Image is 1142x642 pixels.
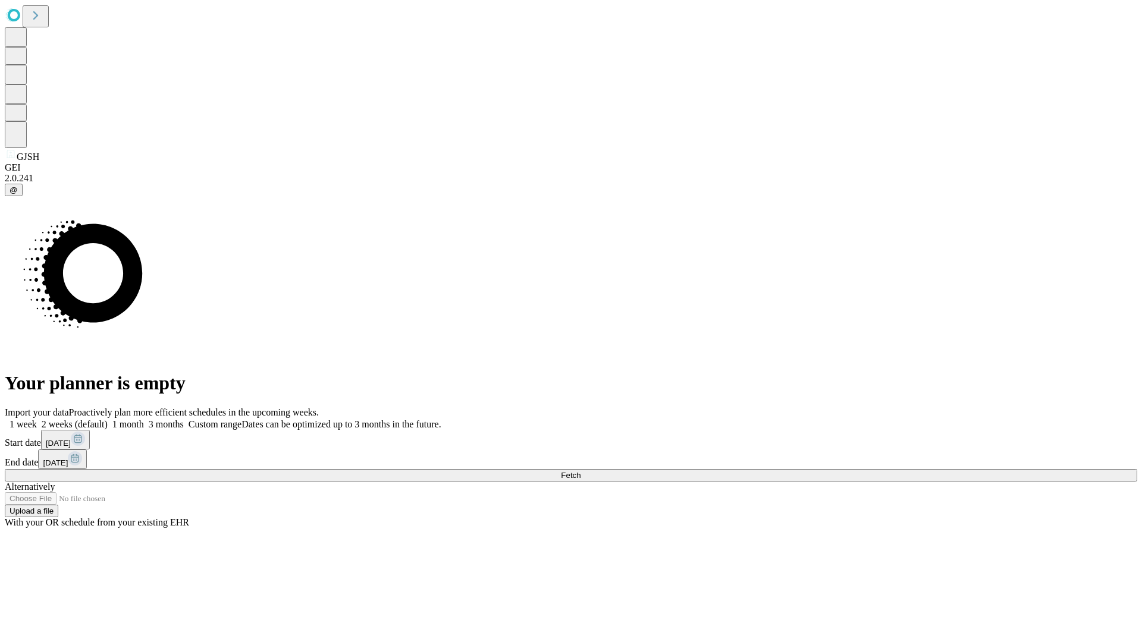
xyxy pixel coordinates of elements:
button: [DATE] [38,449,87,469]
span: Import your data [5,407,69,417]
span: 1 month [112,419,144,429]
div: End date [5,449,1137,469]
span: Dates can be optimized up to 3 months in the future. [241,419,441,429]
button: @ [5,184,23,196]
span: [DATE] [46,439,71,448]
div: 2.0.241 [5,173,1137,184]
span: 1 week [10,419,37,429]
span: [DATE] [43,458,68,467]
span: Proactively plan more efficient schedules in the upcoming weeks. [69,407,319,417]
span: Custom range [189,419,241,429]
div: GEI [5,162,1137,173]
span: Alternatively [5,481,55,492]
span: 3 months [149,419,184,429]
button: Upload a file [5,505,58,517]
span: @ [10,185,18,194]
button: Fetch [5,469,1137,481]
h1: Your planner is empty [5,372,1137,394]
span: 2 weeks (default) [42,419,108,429]
button: [DATE] [41,430,90,449]
span: GJSH [17,152,39,162]
span: Fetch [561,471,581,480]
div: Start date [5,430,1137,449]
span: With your OR schedule from your existing EHR [5,517,189,527]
